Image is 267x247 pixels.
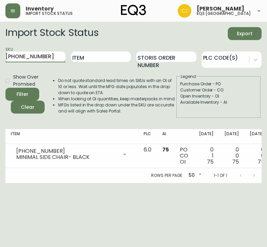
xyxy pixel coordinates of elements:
[16,154,118,160] div: MINIMAL SIDE CHAIR- BLACK
[16,148,118,154] div: [PHONE_NUMBER]
[5,129,138,144] th: Item
[250,147,264,165] div: 0 0
[233,29,256,38] span: Export
[26,6,54,12] span: Inventory
[17,90,28,99] div: Filter
[180,99,257,105] div: Available Inventory - AI
[13,74,39,88] span: Show Over Promised
[214,172,227,179] p: 1-1 of 1
[224,147,239,165] div: 0 0
[199,147,214,165] div: 0 1
[11,147,133,162] div: [PHONE_NUMBER]MINIMAL SIDE CHAIR- BLACK
[138,144,157,168] td: 6.0
[186,170,203,181] div: 50
[194,129,219,144] th: [DATE]
[157,129,174,144] th: AI
[162,146,169,153] span: 75
[58,96,176,102] li: When looking at OI quantities, keep masterpacks in mind.
[121,5,146,16] img: logo
[228,27,262,40] button: Export
[180,81,257,87] div: Purchase Order - PO
[180,93,257,99] div: Open Inventory - OI
[58,102,176,114] li: MFGs listed in the drop down under the SKU are accurate and will align with Sales Portal.
[180,147,188,165] div: PO CO
[5,27,98,40] h2: Import Stock Status
[219,129,244,144] th: [DATE]
[26,12,73,16] h5: import stock status
[178,4,191,18] img: 7836c8950ad67d536e8437018b5c2533
[232,158,239,166] span: 75
[197,6,244,12] span: [PERSON_NAME]
[180,74,197,80] legend: Legend
[180,158,186,166] span: OI
[258,158,264,166] span: 75
[197,12,251,16] h5: eq3 [GEOGRAPHIC_DATA]
[58,78,176,96] li: Do not quote standard lead times on SKUs with an OI of 10 or less. Wait until the MFG date popula...
[5,88,39,101] button: Filter
[151,172,183,179] p: Rows per page:
[180,87,257,93] div: Customer Order - CO
[207,158,214,166] span: 75
[11,101,45,114] button: Clear
[16,103,39,111] span: Clear
[138,129,157,144] th: PLC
